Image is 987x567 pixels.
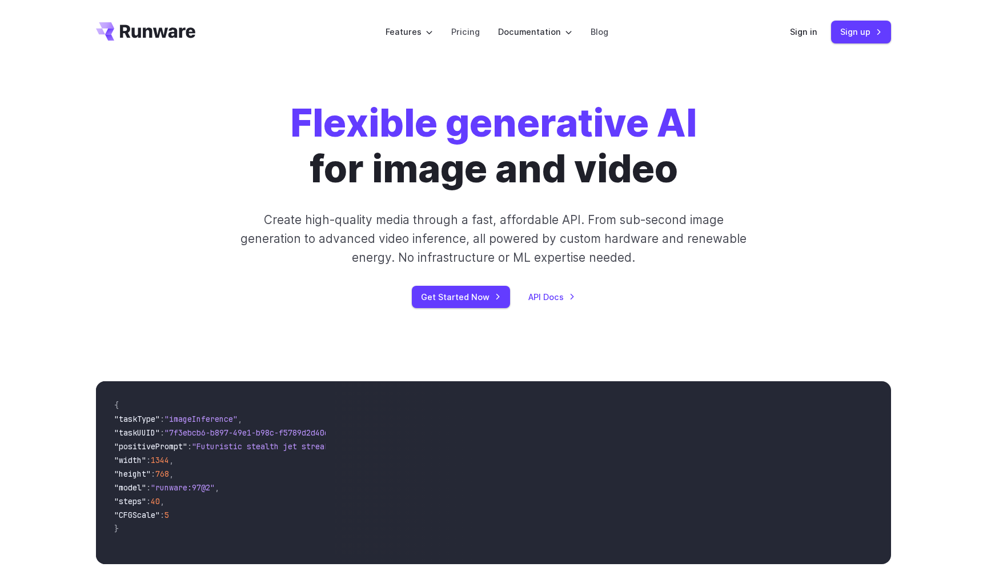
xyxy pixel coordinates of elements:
span: } [114,524,119,534]
span: : [146,496,151,506]
label: Documentation [498,25,572,38]
span: , [215,482,219,493]
a: Go to / [96,22,195,41]
span: "Futuristic stealth jet streaking through a neon-lit cityscape with glowing purple exhaust" [192,441,608,452]
a: Sign up [831,21,891,43]
h1: for image and video [290,101,697,192]
a: API Docs [528,290,575,304]
strong: Flexible generative AI [290,100,697,146]
span: : [151,469,155,479]
span: : [146,482,151,493]
a: Sign in [790,25,817,38]
a: Blog [591,25,608,38]
span: 768 [155,469,169,479]
span: 5 [164,510,169,520]
span: "width" [114,455,146,465]
span: : [160,510,164,520]
span: "taskType" [114,414,160,424]
span: : [160,428,164,438]
span: "runware:97@2" [151,482,215,493]
span: "steps" [114,496,146,506]
span: "imageInference" [164,414,238,424]
span: : [146,455,151,465]
span: "7f3ebcb6-b897-49e1-b98c-f5789d2d40d7" [164,428,338,438]
span: "taskUUID" [114,428,160,438]
a: Pricing [451,25,480,38]
label: Features [386,25,433,38]
span: , [238,414,242,424]
span: "CFGScale" [114,510,160,520]
span: , [169,455,174,465]
span: "positivePrompt" [114,441,187,452]
p: Create high-quality media through a fast, affordable API. From sub-second image generation to adv... [239,210,748,267]
span: : [187,441,192,452]
span: , [160,496,164,506]
a: Get Started Now [412,286,510,308]
span: "model" [114,482,146,493]
span: "height" [114,469,151,479]
span: 1344 [151,455,169,465]
span: : [160,414,164,424]
span: 40 [151,496,160,506]
span: { [114,400,119,410]
span: , [169,469,174,479]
